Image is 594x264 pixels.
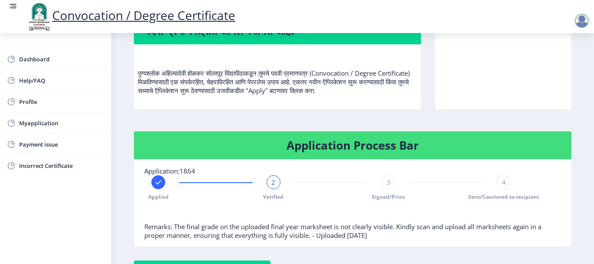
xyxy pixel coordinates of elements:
[271,178,275,187] span: 2
[144,10,410,37] h4: Welcome to Convocation / Degree Certificate! पदवी प्रमाणपत्रात आपले स्वागत आहे!
[144,138,561,152] h4: Application Process Bar
[19,54,104,64] span: Dashboard
[19,139,104,150] span: Payment issue
[387,178,390,187] span: 3
[138,51,417,95] p: पुण्यश्लोक अहिल्यादेवी होळकर सोलापूर विद्यापीठाकडून तुमचे पदवी प्रमाणपत्र (Convocation / Degree C...
[26,2,52,31] img: logo
[19,97,104,107] span: Profile
[19,75,104,86] span: Help/FAQ
[502,178,506,187] span: 4
[144,167,195,175] span: Application:1864
[26,7,235,23] a: Convocation / Degree Certificate
[144,222,541,240] span: Remarks: The final grade on the uploaded final year marksheet is not clearly visible. Kindly scan...
[19,160,104,171] span: Incorrect Certificate
[19,118,104,128] span: Myapplication
[263,193,284,201] span: Verified
[372,193,405,201] span: Signed/Print
[468,193,539,201] span: Sent/Couriered to recipient
[148,193,169,201] span: Applied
